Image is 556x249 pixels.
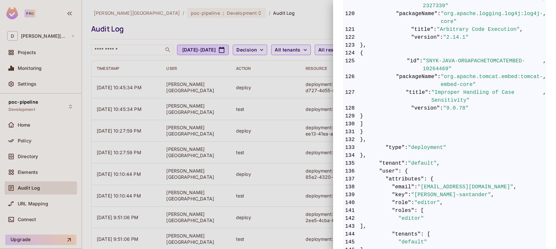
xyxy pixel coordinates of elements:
span: 122 [343,33,360,41]
span: 121 [343,26,360,33]
span: }, [343,41,546,49]
span: 144 [343,230,360,238]
span: : [440,104,443,112]
span: 143 [343,222,360,230]
span: "Arbitrary Code Execution" [437,26,520,33]
span: : [437,73,441,89]
span: 128 [343,104,360,112]
span: , [440,199,443,207]
span: 145 [343,238,360,246]
span: : { [398,167,408,175]
span: }, [343,136,546,144]
span: 136 [343,167,360,175]
span: 129 [343,112,360,120]
span: : [ [414,207,424,215]
span: : [428,89,431,104]
span: "default" [398,238,427,246]
span: "SNYK-JAVA-ORGAPACHETOMCATEMBED-10264469" [423,57,543,73]
span: "tenants" [392,230,421,238]
span: "user" [379,167,399,175]
span: : [408,191,411,199]
span: "title" [406,89,428,104]
span: 139 [343,191,360,199]
span: "editor" [398,215,424,222]
span: "Improper Handling of Case Sensitivity" [431,89,543,104]
span: 140 [343,199,360,207]
span: , [543,57,546,73]
span: 137 [343,175,360,183]
span: , [513,183,517,191]
span: "packageName" [396,73,438,89]
span: "packageName" [396,10,438,26]
span: 135 [343,159,360,167]
span: "roles" [392,207,414,215]
span: "version" [411,104,440,112]
span: "type" [386,144,405,152]
span: 134 [343,152,360,159]
span: : [405,159,408,167]
span: 138 [343,183,360,191]
span: } [343,112,546,120]
span: }, [343,152,546,159]
span: "email" [392,183,414,191]
span: 133 [343,144,360,152]
span: "version" [411,33,440,41]
span: 130 [343,120,360,128]
span: "deployment" [408,144,446,152]
span: "id" [407,57,420,73]
span: } [343,128,546,136]
span: , [543,10,546,26]
span: : [405,144,408,152]
span: "9.0.78" [443,104,469,112]
span: "org.apache.logging.log4j:log4j-core" [441,10,543,26]
span: , [437,159,440,167]
span: , [520,26,523,33]
span: 126 [343,73,360,89]
span: "editor" [414,199,440,207]
span: , [543,73,546,89]
span: "title" [411,26,433,33]
span: "key" [392,191,408,199]
span: "2.14.1" [443,33,469,41]
span: : [440,33,443,41]
span: "[EMAIL_ADDRESS][DOMAIN_NAME]" [418,183,514,191]
span: 124 [343,49,360,57]
span: : [411,199,414,207]
span: : [420,57,423,73]
span: : [ [421,230,430,238]
span: 142 [343,215,360,222]
span: 131 [343,128,360,136]
span: : { [424,175,433,183]
span: ], [343,222,546,230]
span: : [437,10,441,26]
span: 120 [343,10,360,26]
span: "role" [392,199,411,207]
span: : [414,183,418,191]
span: 125 [343,57,360,73]
span: "attributes" [386,175,424,183]
span: "tenant" [379,159,405,167]
span: "default" [408,159,437,167]
span: ] [343,120,546,128]
span: "org.apache.tomcat.embed:tomcat-embed-core" [441,73,543,89]
span: "[PERSON_NAME]-santander" [411,191,491,199]
span: { [343,49,546,57]
span: 127 [343,89,360,104]
span: 141 [343,207,360,215]
span: 132 [343,136,360,144]
span: , [491,191,494,199]
span: , [543,89,546,104]
span: 123 [343,41,360,49]
span: : [433,26,437,33]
